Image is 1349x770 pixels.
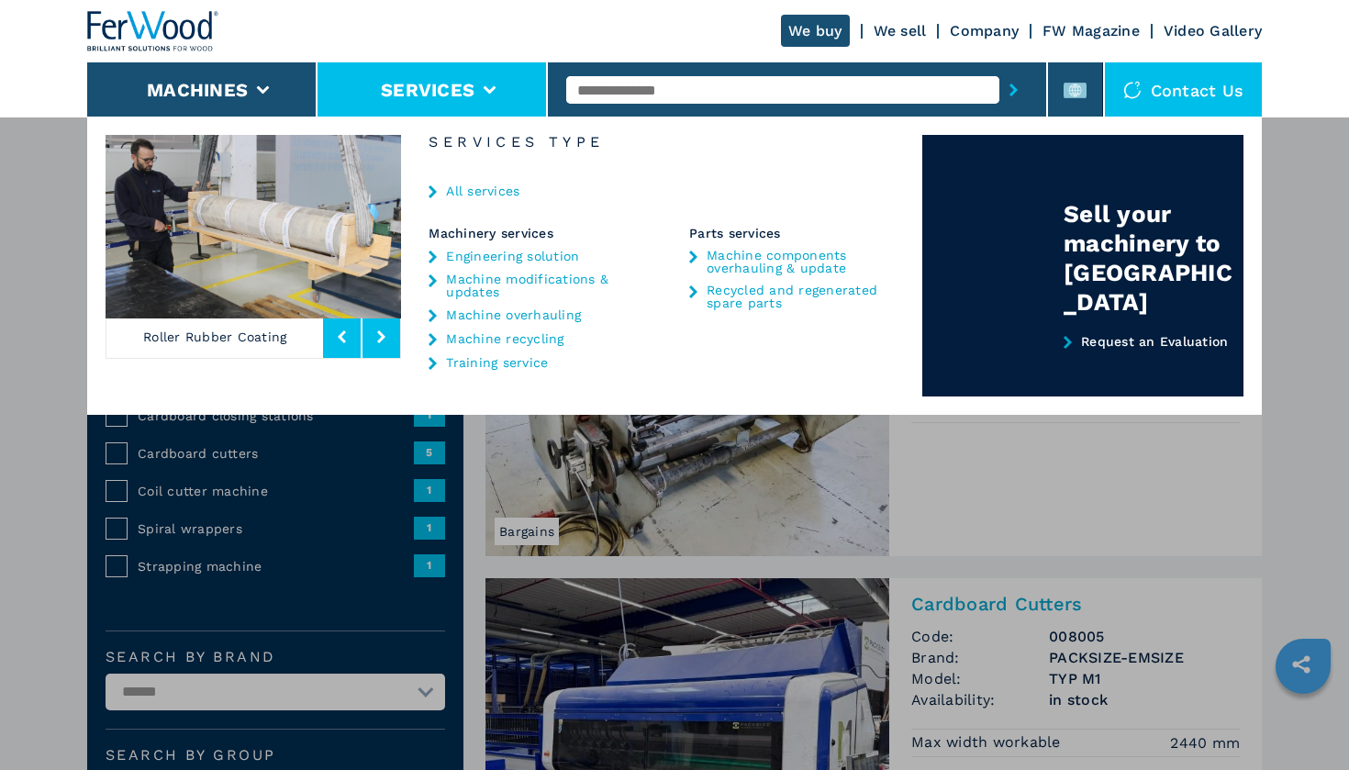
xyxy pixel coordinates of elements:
h6: Services Type [401,135,922,160]
a: Video Gallery [1164,22,1262,39]
a: FW Magazine [1042,22,1140,39]
div: Parts services [689,226,922,241]
img: Ferwood [87,11,219,51]
img: Contact us [1123,81,1142,99]
div: Sell your machinery to [GEOGRAPHIC_DATA] [1064,199,1243,317]
a: Machine components overhauling & update [707,249,878,274]
p: Roller Rubber Coating [106,316,323,358]
a: Machine modifications & updates [446,273,618,298]
div: Machinery services [429,226,662,241]
a: Machine overhauling [446,308,581,321]
img: image [106,135,401,318]
a: We sell [874,22,927,39]
a: Training service [446,356,548,369]
a: Request an Evaluation [922,334,1243,397]
button: submit-button [999,69,1028,111]
div: Contact us [1105,62,1263,117]
button: Machines [147,79,248,101]
img: image [401,135,697,318]
button: Services [381,79,474,101]
a: We buy [781,15,850,47]
a: All services [446,184,519,197]
a: Company [950,22,1019,39]
a: Machine recycling [446,332,563,345]
a: Engineering solution [446,250,579,262]
a: Recycled and regenerated spare parts [707,284,878,309]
